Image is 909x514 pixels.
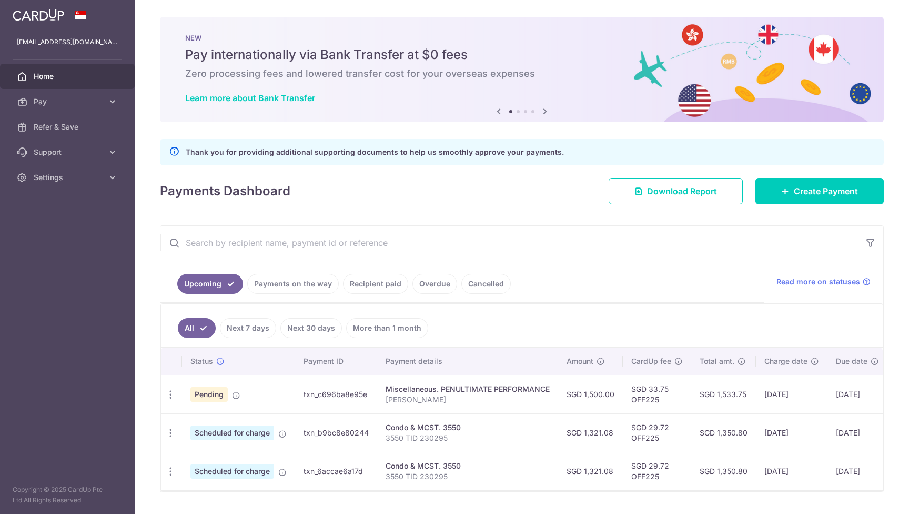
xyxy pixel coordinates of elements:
img: Bank transfer banner [160,17,884,122]
div: Condo & MCST. 3550 [386,422,550,433]
td: SGD 1,321.08 [558,413,623,452]
th: Payment details [377,348,558,375]
div: Miscellaneous. PENULTIMATE PERFORMANCE [386,384,550,394]
h6: Zero processing fees and lowered transfer cost for your overseas expenses [185,67,858,80]
h5: Pay internationally via Bank Transfer at $0 fees [185,46,858,63]
span: Due date [836,356,867,367]
a: Create Payment [755,178,884,204]
p: [EMAIL_ADDRESS][DOMAIN_NAME] [17,37,118,47]
td: txn_c696ba8e95e [295,375,377,413]
td: [DATE] [756,375,827,413]
td: txn_b9bc8e80244 [295,413,377,452]
span: CardUp fee [631,356,671,367]
td: [DATE] [756,413,827,452]
td: SGD 1,350.80 [691,413,756,452]
span: Refer & Save [34,122,103,132]
div: Condo & MCST. 3550 [386,461,550,471]
td: txn_6accae6a17d [295,452,377,490]
span: Support [34,147,103,157]
td: [DATE] [827,452,887,490]
a: More than 1 month [346,318,428,338]
span: Settings [34,172,103,183]
span: Scheduled for charge [190,426,274,440]
a: Download Report [609,178,743,204]
span: Total amt. [700,356,734,367]
td: SGD 1,350.80 [691,452,756,490]
td: SGD 1,500.00 [558,375,623,413]
span: Pending [190,387,228,402]
p: NEW [185,34,858,42]
p: [PERSON_NAME] [386,394,550,405]
h4: Payments Dashboard [160,182,290,201]
td: SGD 29.72 OFF225 [623,452,691,490]
a: Next 7 days [220,318,276,338]
span: Download Report [647,185,717,197]
td: SGD 29.72 OFF225 [623,413,691,452]
span: Charge date [764,356,807,367]
td: [DATE] [827,413,887,452]
p: 3550 TID 230295 [386,471,550,482]
a: All [178,318,216,338]
p: 3550 TID 230295 [386,433,550,443]
a: Next 30 days [280,318,342,338]
p: Thank you for providing additional supporting documents to help us smoothly approve your payments. [186,146,564,159]
td: SGD 1,533.75 [691,375,756,413]
a: Cancelled [461,274,511,294]
a: Payments on the way [247,274,339,294]
img: CardUp [13,8,64,21]
span: Pay [34,96,103,107]
td: SGD 33.75 OFF225 [623,375,691,413]
a: Learn more about Bank Transfer [185,93,315,103]
td: SGD 1,321.08 [558,452,623,490]
span: Read more on statuses [776,276,860,287]
span: Home [34,71,103,82]
a: Overdue [412,274,457,294]
a: Upcoming [177,274,243,294]
a: Recipient paid [343,274,408,294]
a: Read more on statuses [776,276,871,287]
span: Scheduled for charge [190,464,274,479]
span: Amount [567,356,593,367]
span: Create Payment [794,185,858,197]
th: Payment ID [295,348,377,375]
input: Search by recipient name, payment id or reference [160,226,858,260]
td: [DATE] [756,452,827,490]
span: Status [190,356,213,367]
td: [DATE] [827,375,887,413]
